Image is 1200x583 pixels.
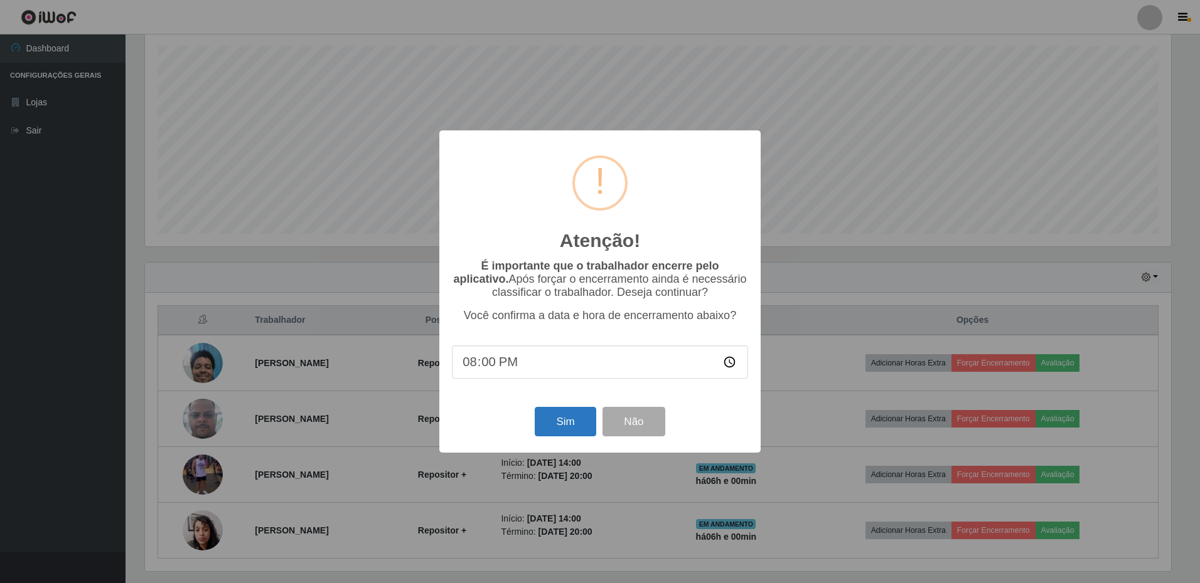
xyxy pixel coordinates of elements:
b: É importante que o trabalhador encerre pelo aplicativo. [453,260,719,285]
button: Sim [535,407,596,436]
p: Após forçar o encerramento ainda é necessário classificar o trabalhador. Deseja continuar? [452,260,748,299]
p: Você confirma a data e hora de encerramento abaixo? [452,309,748,322]
button: Não [603,407,665,436]
h2: Atenção! [560,229,640,252]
